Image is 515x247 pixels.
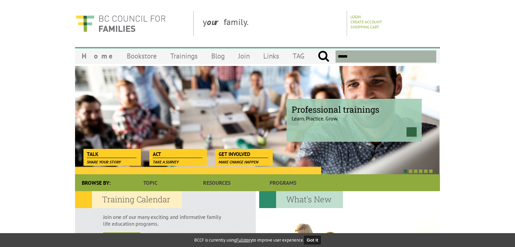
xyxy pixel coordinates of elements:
[153,159,179,164] span: Take a survey
[259,191,343,208] h2: What's New
[256,48,286,64] a: Links
[231,48,256,64] a: Join
[350,24,379,29] a: Shopping Cart
[75,191,182,208] h2: Training Calendar
[250,174,316,191] a: Programs
[120,48,164,64] a: Bookstore
[103,232,140,242] a: view all
[87,151,137,158] span: Talk
[197,11,347,36] div: y family.
[215,149,272,158] a: Get Involved Make change happen
[103,214,228,227] p: Join one of our many exciting and informative family life education programs.
[75,11,166,36] img: BC Council for FAMILIES
[350,19,382,24] a: Create Account
[219,159,259,164] span: Make change happen
[117,174,183,191] a: Topic
[87,159,121,164] span: Share your story
[286,48,311,64] a: TAG
[204,48,231,64] a: Blog
[75,174,117,191] div: Browse By:
[75,48,120,64] a: Home
[292,109,417,122] p: Learn. Practice. Grow.
[164,48,204,64] a: Trainings
[207,16,224,27] strong: our
[292,104,417,115] span: Professional trainings
[304,236,321,244] button: Got it
[153,151,202,158] span: Act
[318,50,329,63] input: Submit
[83,149,140,158] a: Talk Share your story
[236,237,252,243] a: Fullstory
[183,174,250,191] a: Resources
[219,151,268,158] span: Get Involved
[149,149,206,158] a: Act Take a survey
[350,14,361,19] a: Login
